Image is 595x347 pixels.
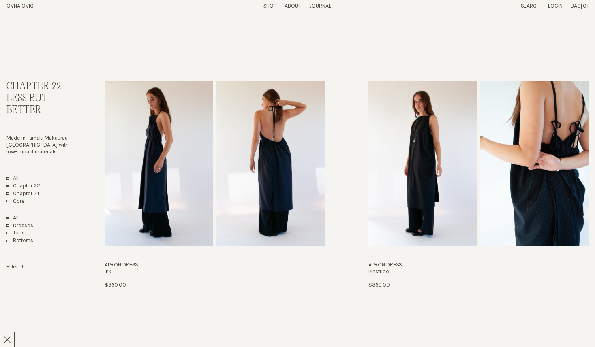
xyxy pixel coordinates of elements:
[136,283,148,288] span: S/M
[6,175,19,182] a: All
[105,81,213,246] img: Apron Dress
[571,4,581,9] span: Bag
[105,269,325,276] h4: Ink
[148,283,157,288] span: M/L
[263,4,276,9] a: Shop
[6,264,24,271] summary: Filter
[412,283,421,288] span: M/L
[105,81,325,289] a: Apron Dress
[6,223,33,230] a: Dresses
[6,135,74,156] p: Made in Tāmaki Makaurau [GEOGRAPHIC_DATA] with low-impact materials.
[400,283,412,288] span: S/M
[6,93,74,116] h3: Less But Better
[6,215,19,222] a: Show All
[285,3,301,10] summary: About
[6,183,40,190] a: Chapter 22
[309,4,331,9] a: Journal
[521,4,540,9] a: Search
[6,230,25,237] a: Tops
[368,81,589,289] a: Apron Dress
[6,4,37,9] a: Home
[368,262,589,269] h3: Apron Dress
[105,262,325,269] h3: Apron Dress
[6,191,39,198] a: Chapter 21
[368,283,390,288] span: $380.00
[368,81,477,246] img: Apron Dress
[6,81,74,93] h2: Chapter 22
[6,198,25,205] a: Core
[368,269,589,276] h4: Pinstripe
[581,4,589,9] span: [0]
[548,4,563,9] a: Login
[105,283,126,288] span: $380.00
[6,238,33,245] a: Bottoms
